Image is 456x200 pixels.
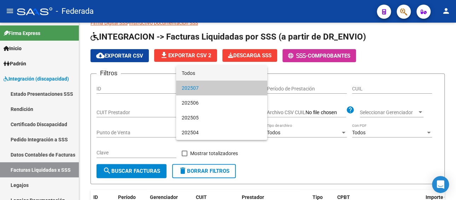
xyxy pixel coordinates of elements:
span: Todos [182,66,262,81]
span: 202504 [182,125,262,140]
span: 202506 [182,95,262,110]
div: Open Intercom Messenger [432,176,449,193]
span: 202505 [182,110,262,125]
span: 202507 [182,81,262,95]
